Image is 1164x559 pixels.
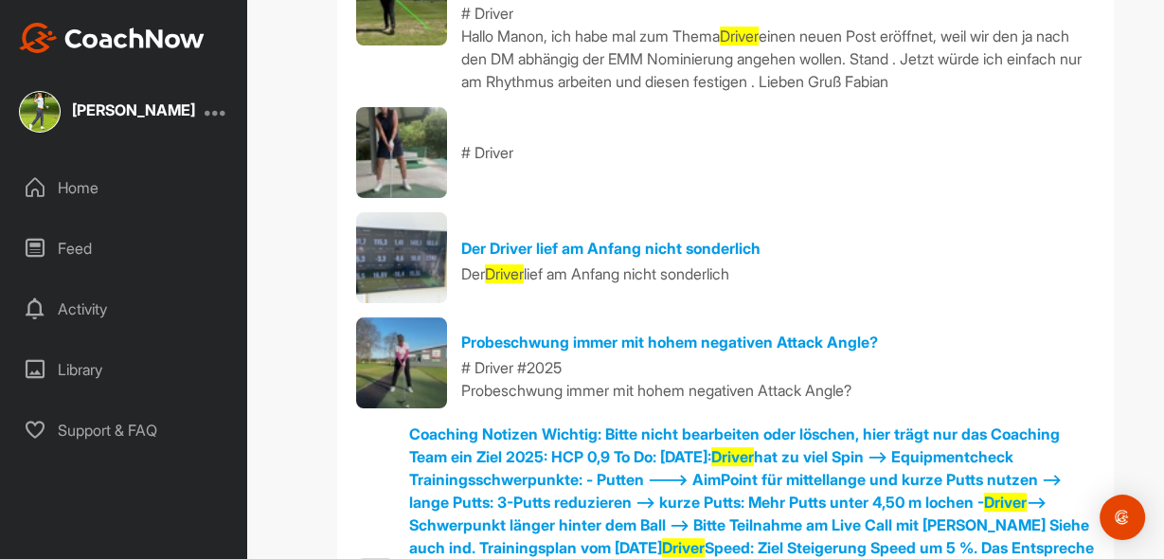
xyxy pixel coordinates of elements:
span: Driver [720,27,759,45]
div: Home [10,164,238,211]
span: --> Schwerpunkt länger hinter dem Ball --> Bitte Teilnahme am Live Call mit [PERSON_NAME] Siehe a... [409,493,1089,557]
span: Driver [711,447,754,466]
span: Hallo Manon, ich habe mal zum Thema [461,27,720,45]
span: Driver [984,493,1027,512]
div: # Driver #2025 [461,356,878,379]
a: # Driver [461,141,513,164]
div: # Driver [461,2,1095,25]
a: Der Driver lief am Anfang nicht sonderlich [461,239,761,258]
a: Probeschwung immer mit hohem negativen Attack Angle?# Driver #2025 [461,333,878,379]
img: square_83c8769b2110c7996e17d52863cd9709.jpg [19,91,61,133]
img: Video thumbnail [356,317,447,408]
span: Probeschwung immer mit hohem negativen Attack Angle? [461,381,851,400]
span: Der [461,264,485,283]
span: Driver [662,538,705,557]
div: [PERSON_NAME] [72,102,195,117]
div: Open Intercom Messenger [1100,495,1145,540]
img: CoachNow [19,23,205,53]
div: Feed [10,225,238,272]
span: Driver [485,264,524,283]
img: Video thumbnail [356,107,447,198]
span: einen neuen Post eröffnet, weil wir den ja nach den DM abhängig der EMM Nominierung angehen wolle... [461,27,1082,91]
div: Library [10,346,238,393]
span: Coaching Notizen Wichtig: Bitte nicht bearbeiten oder löschen, hier trägt nur das Coaching Team e... [409,424,1060,466]
span: hat zu viel Spin --> Equipmentcheck Trainingsschwerpunkte: - Putten ---> AimPoint für mittellange... [409,447,1062,512]
div: Activity [10,285,238,333]
span: lief am Anfang nicht sonderlich [524,264,729,283]
div: Support & FAQ [10,406,238,454]
img: Image thumbnail [356,212,447,303]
